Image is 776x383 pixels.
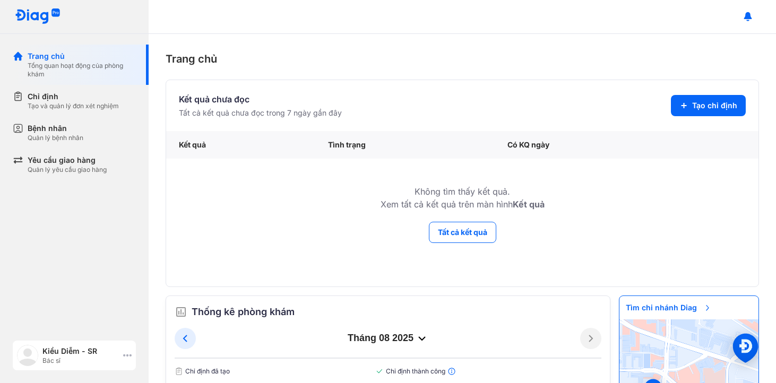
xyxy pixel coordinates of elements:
img: logo [17,345,38,366]
div: Bệnh nhân [28,123,83,134]
div: Kết quả [166,131,315,159]
button: Tạo chỉ định [671,95,746,116]
div: Có KQ ngày [495,131,686,159]
img: info.7e716105.svg [447,367,456,376]
img: checked-green.01cc79e0.svg [375,367,384,376]
button: Tất cả kết quả [429,222,496,243]
span: Chỉ định thành công [375,367,601,376]
div: Chỉ định [28,91,119,102]
td: Không tìm thấy kết quả. Xem tất cả kết quả trên màn hình [166,159,758,221]
span: Thống kê phòng khám [192,304,295,319]
div: Bác sĩ [42,356,119,365]
span: Tạo chỉ định [692,100,737,111]
div: Kiều Diễm - SR [42,346,119,356]
b: Kết quả [513,199,545,210]
div: Trang chủ [166,51,759,67]
div: Quản lý yêu cầu giao hàng [28,166,107,174]
div: Tình trạng [315,131,495,159]
div: Trang chủ [28,51,136,62]
div: Kết quả chưa đọc [179,93,342,106]
div: tháng 08 2025 [196,332,580,345]
img: logo [15,8,61,25]
div: Quản lý bệnh nhân [28,134,83,142]
div: Tạo và quản lý đơn xét nghiệm [28,102,119,110]
img: document.50c4cfd0.svg [175,367,183,376]
img: order.5a6da16c.svg [175,306,187,318]
div: Tất cả kết quả chưa đọc trong 7 ngày gần đây [179,108,342,118]
div: Yêu cầu giao hàng [28,155,107,166]
span: Tìm chi nhánh Diag [619,296,718,319]
span: Chỉ định đã tạo [175,367,375,376]
div: Tổng quan hoạt động của phòng khám [28,62,136,79]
